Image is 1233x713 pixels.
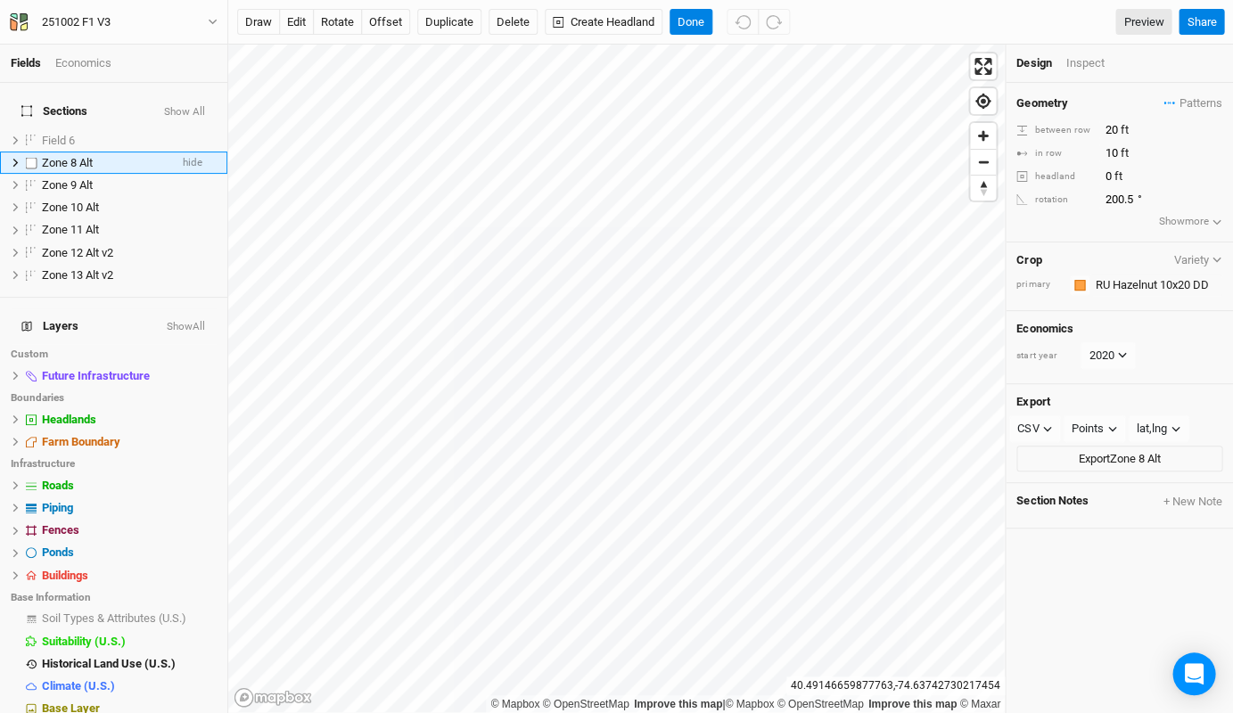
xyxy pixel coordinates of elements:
button: Done [670,9,712,36]
span: Zoom out [970,150,996,175]
div: Zone 12 Alt v2 [42,246,217,260]
span: Future Infrastructure [42,369,150,382]
button: Show All [163,106,206,119]
button: Duplicate [417,9,481,36]
button: Reset bearing to north [970,175,996,201]
div: Soil Types & Attributes (U.S.) [42,611,217,626]
div: start year [1016,349,1079,363]
a: Mapbox [490,698,539,710]
span: Zone 13 Alt v2 [42,268,113,282]
div: Zone 11 Alt [42,223,217,237]
span: Headlands [42,413,96,426]
h4: Geometry [1016,96,1067,111]
span: Buildings [42,569,88,582]
div: Points [1072,420,1104,438]
div: Climate (U.S.) [42,679,217,693]
div: 251002 F1 V3 [42,13,111,31]
a: Preview [1115,9,1171,36]
button: Create Headland [545,9,662,36]
button: Find my location [970,88,996,114]
button: Redo (^Z) [758,9,790,36]
div: 40.49146659877763 , -74.63742730217454 [786,676,1005,695]
button: ExportZone 8 Alt [1016,446,1222,472]
div: Zone 9 Alt [42,178,217,193]
button: rotate [313,9,362,36]
span: Reset bearing to north [970,176,996,201]
span: Suitability (U.S.) [42,635,126,648]
div: Roads [42,479,217,493]
button: ShowAll [166,321,206,333]
div: lat,lng [1137,420,1167,438]
span: Zone 9 Alt [42,178,93,192]
button: draw [237,9,280,36]
div: headland [1016,170,1095,184]
input: RU Hazelnut 10x20 DD [1089,275,1222,296]
div: | [490,695,1000,713]
div: Ponds [42,545,217,560]
a: Improve this map [868,698,957,710]
span: Zone 11 Alt [42,223,99,236]
span: Zone 12 Alt v2 [42,246,113,259]
a: OpenStreetMap [543,698,629,710]
div: Zone 13 Alt v2 [42,268,217,283]
h4: Crop [1016,253,1041,267]
a: OpenStreetMap [777,698,864,710]
div: Suitability (U.S.) [42,635,217,649]
div: Economics [55,55,111,71]
div: CSV [1017,420,1039,438]
span: Patterns [1163,94,1221,112]
button: lat,lng [1129,415,1188,442]
button: 251002 F1 V3 [9,12,218,32]
button: Enter fullscreen [970,53,996,79]
div: rotation [1016,193,1095,207]
a: Improve this map [634,698,722,710]
span: Piping [42,501,73,514]
button: offset [361,9,410,36]
button: Zoom out [970,149,996,175]
button: CSV [1009,415,1060,442]
div: Field 6 [42,134,217,148]
button: 2020 [1081,342,1135,369]
a: Mapbox logo [234,687,312,708]
span: Field 6 [42,134,75,147]
div: in row [1016,147,1095,160]
a: Mapbox [725,698,774,710]
h4: Export [1016,395,1222,409]
button: Zoom in [970,123,996,149]
div: Buildings [42,569,217,583]
div: Inspect [1065,55,1129,71]
span: Fences [42,523,79,537]
span: Climate (U.S.) [42,679,115,693]
div: Zone 10 Alt [42,201,217,215]
button: Patterns [1163,94,1222,113]
span: Sections [21,104,87,119]
button: Delete [489,9,538,36]
div: Open Intercom Messenger [1172,652,1215,695]
button: Points [1064,415,1125,442]
span: Farm Boundary [42,435,120,448]
button: Variety [1172,253,1222,266]
div: between row [1016,124,1095,137]
div: Zone 8 Alt [42,156,169,170]
div: Piping [42,501,217,515]
div: Headlands [42,413,217,427]
button: Showmore [1158,213,1223,231]
button: edit [279,9,314,36]
div: Farm Boundary [42,435,217,449]
span: hide [183,152,202,174]
div: primary [1016,278,1061,291]
span: Section Notes [1016,494,1088,510]
h4: Economics [1016,322,1222,336]
span: Ponds [42,545,74,559]
span: Historical Land Use (U.S.) [42,657,176,670]
button: Share [1179,9,1224,36]
canvas: Map [228,45,1004,712]
span: Soil Types & Attributes (U.S.) [42,611,186,625]
a: Maxar [959,698,1000,710]
a: Fields [11,56,41,70]
span: Layers [21,319,78,333]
